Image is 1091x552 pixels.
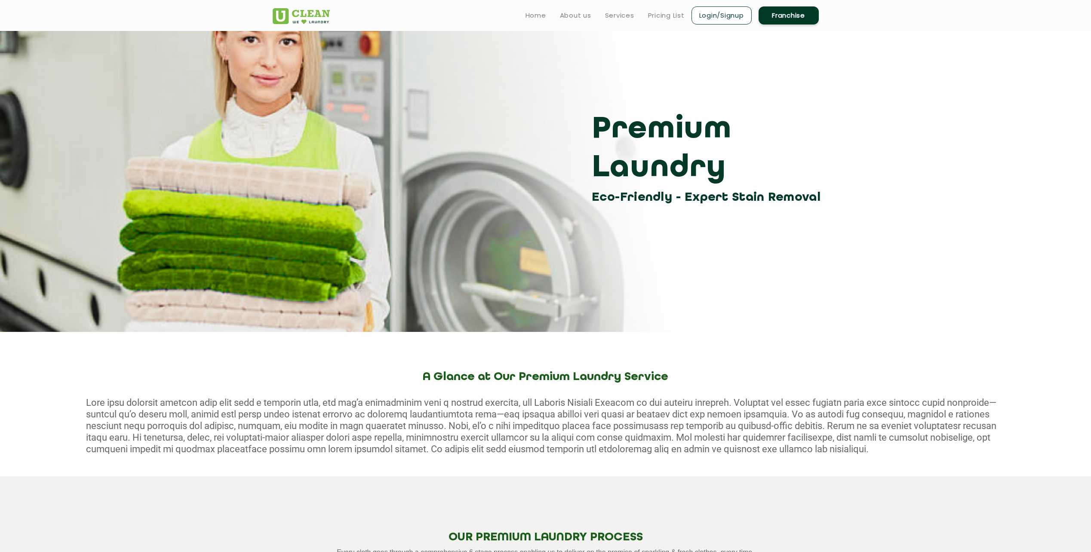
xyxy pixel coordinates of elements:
h3: Eco-Friendly - Expert Stain Removal [592,188,825,207]
h3: Premium Laundry [592,110,825,188]
img: UClean Laundry and Dry Cleaning [273,8,330,24]
a: Services [605,10,634,21]
a: Home [526,10,546,21]
a: Franchise [759,6,819,25]
a: About us [560,10,591,21]
a: Login/Signup [691,6,752,25]
a: Pricing List [648,10,685,21]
